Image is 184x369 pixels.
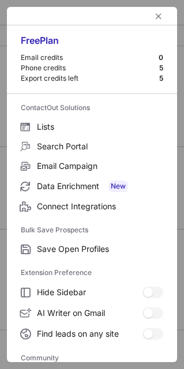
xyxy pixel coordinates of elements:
[21,63,159,73] div: Phone credits
[21,53,159,62] div: Email credits
[7,239,177,259] label: Save Open Profiles
[37,329,142,339] span: Find leads on any site
[37,180,163,192] span: Data Enrichment
[108,180,128,192] span: New
[21,349,163,367] label: Community
[37,201,163,212] span: Connect Integrations
[7,117,177,137] label: Lists
[7,156,177,176] label: Email Campaign
[159,63,163,73] div: 5
[7,282,177,303] label: Hide Sidebar
[37,161,163,171] span: Email Campaign
[37,244,163,254] span: Save Open Profiles
[159,74,163,83] div: 5
[7,176,177,197] label: Data Enrichment New
[21,263,163,282] label: Extension Preference
[7,197,177,216] label: Connect Integrations
[21,35,163,53] div: Free Plan
[21,99,163,117] label: ContactOut Solutions
[7,137,177,156] label: Search Portal
[152,9,166,23] button: left-button
[37,122,163,132] span: Lists
[21,74,159,83] div: Export credits left
[37,287,142,298] span: Hide Sidebar
[37,308,142,318] span: AI Writer on Gmail
[7,323,177,344] label: Find leads on any site
[18,10,30,22] button: right-button
[21,221,163,239] label: Bulk Save Prospects
[7,303,177,323] label: AI Writer on Gmail
[37,141,163,152] span: Search Portal
[159,53,163,62] div: 0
